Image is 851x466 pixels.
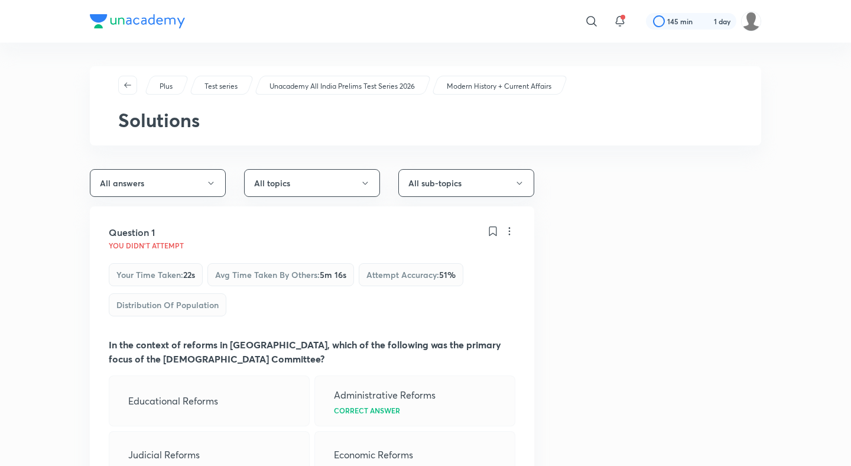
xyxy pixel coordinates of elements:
[268,81,417,92] a: Unacademy All India Prelims Test Series 2026
[359,263,463,286] div: Attempt accuracy :
[109,242,184,249] p: You didn't Attempt
[398,169,534,197] button: All sub-topics
[109,225,155,240] h5: Question 1
[160,81,173,92] p: Plus
[269,81,415,92] p: Unacademy All India Prelims Test Series 2026
[207,263,354,286] div: Avg time taken by others :
[118,109,733,131] h2: Solutions
[90,14,185,28] img: Company Logo
[109,338,501,365] strong: In the context of reforms in [GEOGRAPHIC_DATA], which of the following was the primary focus of t...
[741,11,761,31] img: nope
[158,81,175,92] a: Plus
[90,169,226,197] button: All answers
[334,407,400,414] p: Correct answer
[183,269,195,280] span: 22s
[109,293,226,316] div: Distribution of Population
[445,81,554,92] a: Modern History + Current Affairs
[244,169,380,197] button: All topics
[334,448,413,462] p: Economic Reforms
[109,263,203,286] div: Your time taken :
[334,388,436,402] p: Administrative Reforms
[203,81,240,92] a: Test series
[204,81,238,92] p: Test series
[700,15,712,27] img: streak
[439,269,456,280] span: 51 %
[320,269,346,280] span: 5m 16s
[447,81,551,92] p: Modern History + Current Affairs
[128,394,218,408] p: Educational Reforms
[128,448,200,462] p: Judicial Reforms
